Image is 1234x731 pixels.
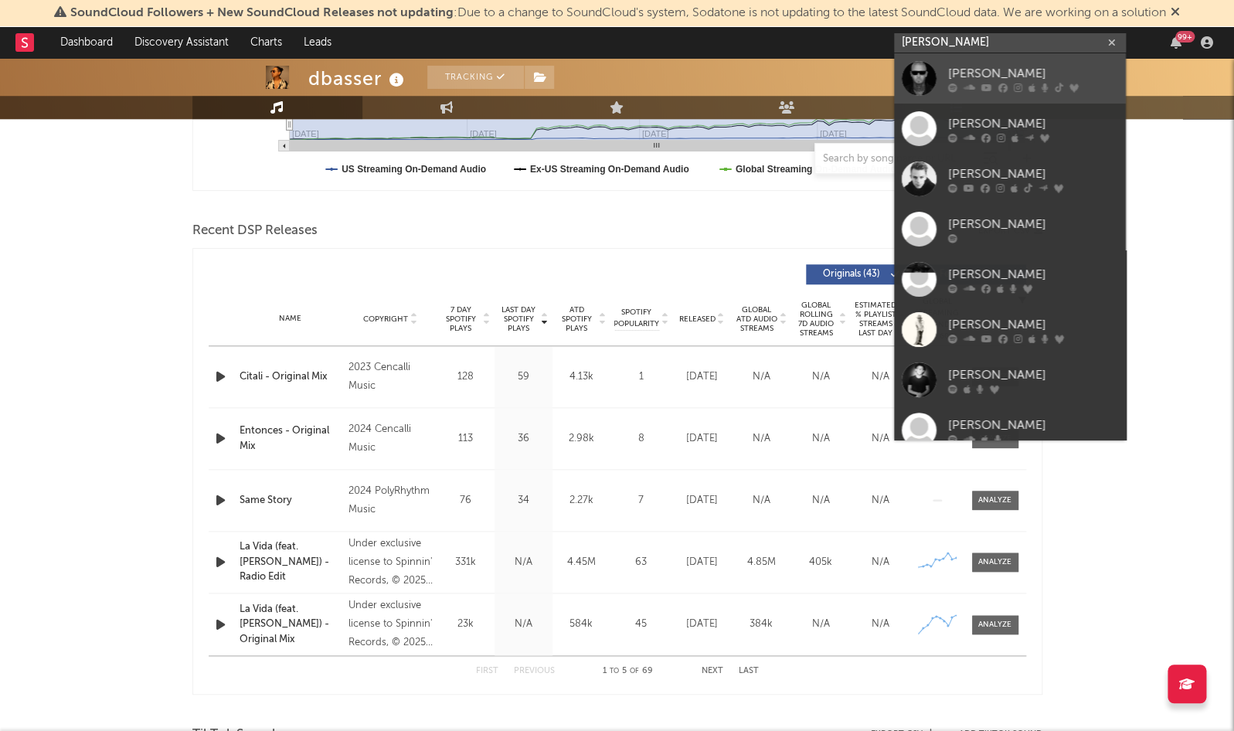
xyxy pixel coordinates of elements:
div: 4.13k [556,369,607,385]
button: First [476,667,498,675]
div: [DATE] [676,555,728,570]
div: [DATE] [676,617,728,632]
div: Under exclusive license to Spinnin' Records, © 2025 Cencalli Music [348,597,432,652]
a: La Vida (feat. [PERSON_NAME]) - Original Mix [240,602,341,648]
button: Last [739,667,759,675]
div: 113 [440,431,491,447]
div: Name [240,313,341,325]
div: [PERSON_NAME] [948,365,1118,384]
a: [PERSON_NAME] [894,154,1126,204]
div: 7 [614,493,668,508]
input: Search by song name or URL [815,153,978,165]
div: 2.27k [556,493,607,508]
div: 128 [440,369,491,385]
div: 23k [440,617,491,632]
div: 2024 PolyRhythm Music [348,482,432,519]
div: 63 [614,555,668,570]
div: N/A [736,369,787,385]
span: Copyright [363,314,408,324]
div: [PERSON_NAME] [948,315,1118,334]
div: 584k [556,617,607,632]
span: Global Rolling 7D Audio Streams [795,301,838,338]
a: [PERSON_NAME] [894,204,1126,254]
div: N/A [855,555,906,570]
div: [PERSON_NAME] [948,64,1118,83]
div: [PERSON_NAME] [948,114,1118,133]
span: Released [679,314,716,324]
div: N/A [498,617,549,632]
div: 45 [614,617,668,632]
div: 2024 Cencalli Music [348,420,432,457]
span: to [610,668,619,675]
button: Tracking [427,66,524,89]
div: 1 5 69 [586,662,671,681]
div: 2023 Cencalli Music [348,359,432,396]
div: 36 [498,431,549,447]
a: Dashboard [49,27,124,58]
div: [PERSON_NAME] [948,265,1118,284]
a: [PERSON_NAME] [894,355,1126,405]
a: [PERSON_NAME] [894,405,1126,455]
div: N/A [855,493,906,508]
a: [PERSON_NAME] [894,53,1126,104]
div: Under exclusive license to Spinnin' Records, © 2025 Cencalli Music [348,535,432,590]
div: 4.45M [556,555,607,570]
div: N/A [855,617,906,632]
div: [DATE] [676,431,728,447]
span: of [630,668,639,675]
div: N/A [795,617,847,632]
div: N/A [736,431,787,447]
div: 99 + [1175,31,1195,42]
span: : Due to a change to SoundCloud's system, Sodatone is not updating to the latest SoundCloud data.... [70,7,1166,19]
span: Recent DSP Releases [192,222,318,240]
div: 59 [498,369,549,385]
div: N/A [855,369,906,385]
a: La Vida (feat. [PERSON_NAME]) - Radio Edit [240,539,341,585]
div: N/A [795,493,847,508]
a: Discovery Assistant [124,27,240,58]
div: N/A [795,369,847,385]
a: [PERSON_NAME] [894,254,1126,304]
span: SoundCloud Followers + New SoundCloud Releases not updating [70,7,454,19]
span: Spotify Popularity [614,307,659,330]
div: N/A [855,431,906,447]
a: Leads [293,27,342,58]
div: 76 [440,493,491,508]
a: Charts [240,27,293,58]
a: Citali - Original Mix [240,369,341,385]
div: 4.85M [736,555,787,570]
div: N/A [498,555,549,570]
span: Originals ( 43 ) [816,270,887,279]
div: 2.98k [556,431,607,447]
div: 8 [614,431,668,447]
div: [PERSON_NAME] [948,215,1118,233]
div: [PERSON_NAME] [948,416,1118,434]
span: ATD Spotify Plays [556,305,597,333]
div: [PERSON_NAME] [948,165,1118,183]
a: Entonces - Original Mix [240,423,341,454]
div: 1 [614,369,668,385]
span: Global ATD Audio Streams [736,305,778,333]
a: [PERSON_NAME] [894,104,1126,154]
div: N/A [736,493,787,508]
button: 99+ [1171,36,1181,49]
div: 34 [498,493,549,508]
div: 405k [795,555,847,570]
a: Same Story [240,493,341,508]
span: Dismiss [1171,7,1180,19]
span: 7 Day Spotify Plays [440,305,481,333]
div: 331k [440,555,491,570]
div: [DATE] [676,369,728,385]
div: 384k [736,617,787,632]
button: Originals(43) [806,264,910,284]
div: dbasser [308,66,408,91]
button: Previous [514,667,555,675]
span: Estimated % Playlist Streams Last Day [855,301,897,338]
div: N/A [795,431,847,447]
div: [DATE] [676,493,728,508]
